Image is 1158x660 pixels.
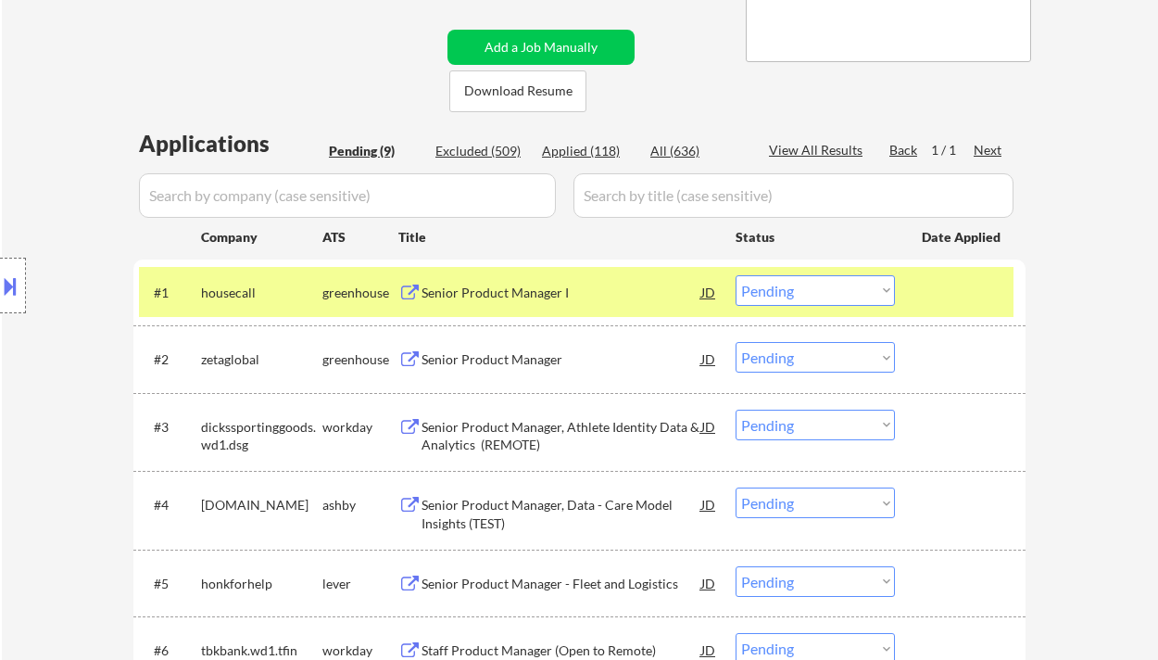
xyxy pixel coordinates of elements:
[447,30,635,65] button: Add a Job Manually
[573,173,1013,218] input: Search by title (case sensitive)
[650,142,743,160] div: All (636)
[154,641,186,660] div: #6
[322,418,398,437] div: workday
[422,641,701,660] div: Staff Product Manager (Open to Remote)
[542,142,635,160] div: Applied (118)
[398,228,718,247] div: Title
[889,141,919,159] div: Back
[699,410,718,443] div: JD
[422,496,701,532] div: Senior Product Manager, Data - Care Model Insights (TEST)
[435,142,528,160] div: Excluded (509)
[699,342,718,375] div: JD
[769,141,868,159] div: View All Results
[201,496,322,514] div: [DOMAIN_NAME]
[322,575,398,593] div: lever
[322,496,398,514] div: ashby
[322,228,398,247] div: ATS
[974,141,1003,159] div: Next
[931,141,974,159] div: 1 / 1
[201,641,322,660] div: tbkbank.wd1.tfin
[449,70,586,112] button: Download Resume
[922,228,1003,247] div: Date Applied
[154,575,186,593] div: #5
[699,566,718,600] div: JD
[201,575,322,593] div: honkforhelp
[699,488,718,521] div: JD
[329,142,422,160] div: Pending (9)
[422,284,701,302] div: Senior Product Manager I
[422,418,701,454] div: Senior Product Manager, Athlete Identity Data & Analytics (REMOTE)
[422,575,701,593] div: Senior Product Manager - Fleet and Logistics
[322,641,398,660] div: workday
[422,350,701,369] div: Senior Product Manager
[154,496,186,514] div: #4
[736,220,895,253] div: Status
[699,275,718,309] div: JD
[322,284,398,302] div: greenhouse
[139,173,556,218] input: Search by company (case sensitive)
[322,350,398,369] div: greenhouse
